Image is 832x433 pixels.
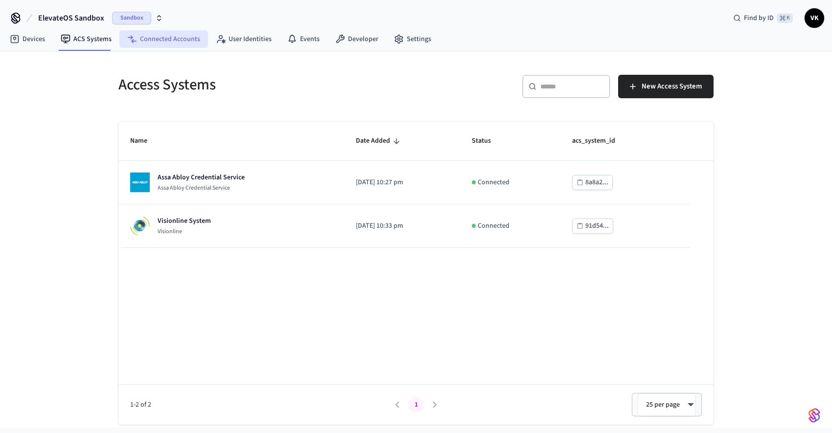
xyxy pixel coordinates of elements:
span: ⌘ K [777,13,793,23]
a: Settings [386,30,439,48]
p: [DATE] 10:27 pm [356,177,448,188]
span: Date Added [356,133,403,149]
span: Status [472,133,504,149]
table: sticky table [118,122,714,248]
a: Devices [2,30,53,48]
p: [DATE] 10:33 pm [356,221,448,231]
p: Visionline System [158,216,211,226]
a: User Identities [208,30,279,48]
a: ACS Systems [53,30,119,48]
a: Events [279,30,327,48]
a: Connected Accounts [119,30,208,48]
span: Name [130,133,160,149]
button: New Access System [618,75,714,98]
span: Find by ID [744,13,774,23]
button: 91d54... [572,218,613,234]
button: page 1 [408,397,424,412]
span: 1-2 of 2 [130,400,388,410]
span: acs_system_id [572,133,628,149]
img: Assa Abloy Credential Service Logo [130,173,150,192]
div: Find by ID⌘ K [725,9,801,27]
div: 91d54... [585,220,609,232]
span: Sandbox [112,12,151,24]
h5: Access Systems [118,75,410,95]
p: Assa Abloy Credential Service [158,184,245,192]
img: SeamLogoGradient.69752ec5.svg [809,408,820,423]
span: New Access System [642,80,702,93]
span: ElevateOS Sandbox [38,12,104,24]
span: VK [806,9,823,27]
p: Visionline [158,228,211,236]
div: 25 per page [638,393,696,416]
p: Assa Abloy Credential Service [158,173,245,182]
img: Visionline Logo [130,216,150,236]
div: 8a8a2... [585,176,608,189]
button: 8a8a2... [572,175,613,190]
p: Connected [478,221,509,231]
button: VK [805,8,824,28]
p: Connected [478,177,509,188]
a: Developer [327,30,386,48]
nav: pagination navigation [388,397,444,412]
